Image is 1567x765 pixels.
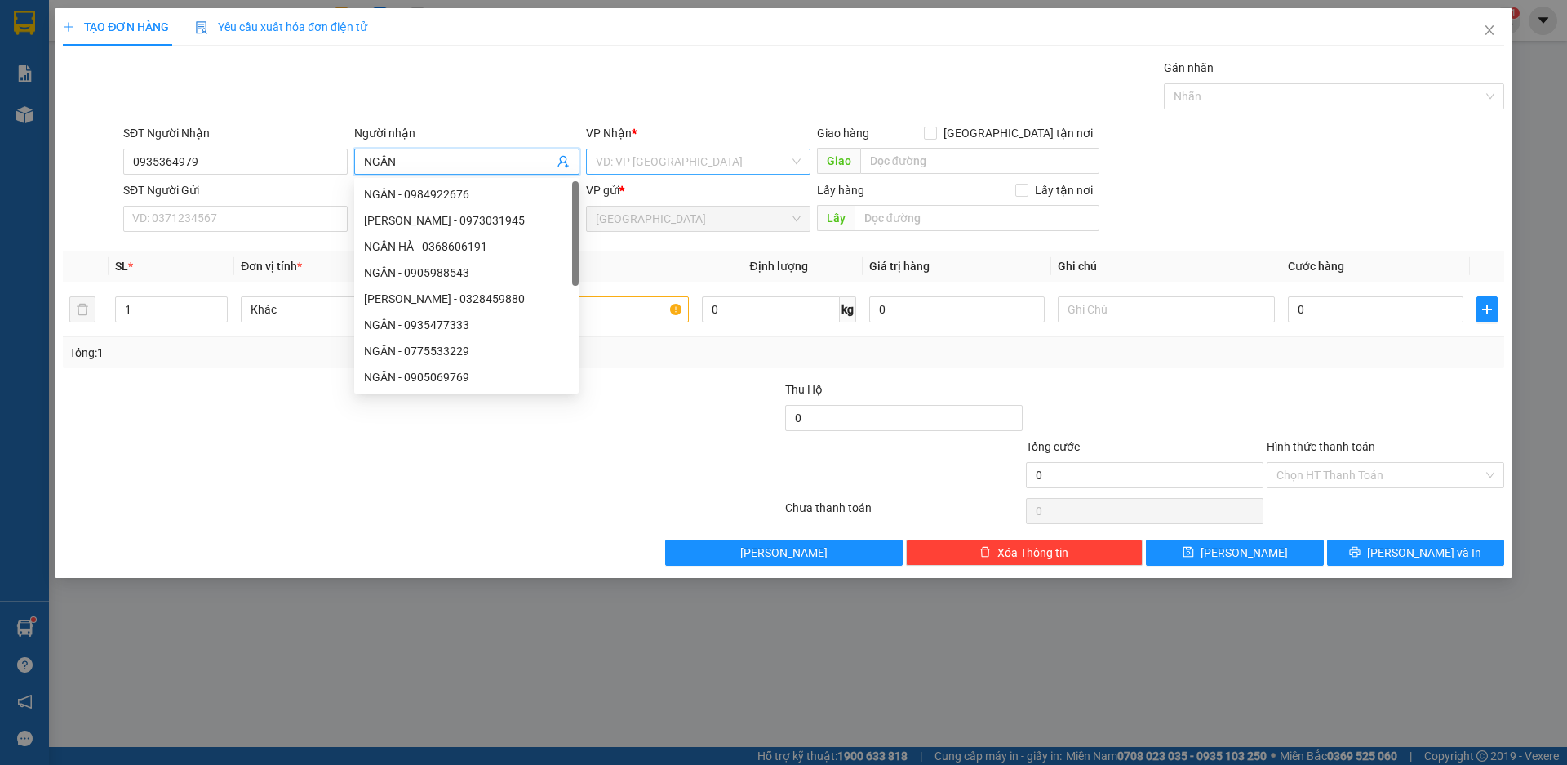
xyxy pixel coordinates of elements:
div: [GEOGRAPHIC_DATA] [191,14,357,51]
span: Định lượng [750,260,808,273]
span: printer [1349,546,1361,559]
button: [PERSON_NAME] [665,540,903,566]
span: Nhận: [191,14,230,31]
button: deleteXóa Thông tin [906,540,1143,566]
label: Hình thức thanh toán [1267,440,1375,453]
div: VP gửi [586,181,810,199]
div: [PERSON_NAME] - 0973031945 [364,211,569,229]
span: save [1183,546,1194,559]
img: icon [195,21,208,34]
span: user-add [557,155,570,168]
span: Giao [817,148,860,174]
span: [PERSON_NAME] và In [1367,544,1481,562]
label: Gán nhãn [1164,61,1214,74]
button: printer[PERSON_NAME] và In [1327,540,1504,566]
span: [PERSON_NAME] [1201,544,1288,562]
span: [PERSON_NAME] [740,544,828,562]
div: NGÂN - 0984922676 [354,181,579,207]
span: kg [840,296,856,322]
span: Lấy [817,205,855,231]
span: close [1483,24,1496,37]
span: Gửi: [14,14,39,31]
span: Khác [251,297,448,322]
div: NGÂN HÀ - 0368606191 [364,238,569,256]
span: Đà Nẵng [596,207,801,231]
div: NGÂN - 0935477333 [354,312,579,338]
input: VD: Bàn, Ghế [471,296,688,322]
span: Tổng cước [1026,440,1080,453]
div: TÝ [191,51,357,70]
div: NGÂN - 0935477333 [364,316,569,334]
div: PHAN THÀNH NGÂN - 0973031945 [354,207,579,234]
div: [PERSON_NAME] - 0328459880 [364,290,569,308]
span: Giá trị hàng [869,260,930,273]
span: plus [1477,303,1497,316]
div: [GEOGRAPHIC_DATA] [14,14,180,51]
span: Thu Hộ [785,383,823,396]
div: NGÂN - 0775533229 [364,342,569,360]
div: NGÂN - 0905988543 [354,260,579,286]
span: SL [115,260,128,273]
input: Dọc đường [855,205,1099,231]
span: VP Nhận [586,127,632,140]
button: plus [1476,296,1498,322]
div: Chưa thanh toán [783,499,1024,527]
span: plus [63,21,74,33]
span: [GEOGRAPHIC_DATA] tận nơi [937,124,1099,142]
span: Lấy tận nơi [1028,181,1099,199]
div: Tổng: 1 [69,344,605,362]
div: SĐT Người Nhận [123,124,348,142]
button: Close [1467,8,1512,54]
span: Đơn vị tính [241,260,302,273]
th: Ghi chú [1051,251,1281,282]
span: DĐ: [191,102,215,119]
input: Dọc đường [860,148,1099,174]
div: NGÂN - 0905069769 [364,368,569,386]
button: delete [69,296,95,322]
span: Cước hàng [1288,260,1344,273]
span: TẠO ĐƠN HÀNG [63,20,169,33]
div: NGÂN - 0905988543 [364,264,569,282]
span: ĐẠ CHẢI [215,93,312,122]
div: NGÂN - 0775533229 [354,338,579,364]
input: 0 [869,296,1045,322]
div: NGÂN HÀ - 0368606191 [354,234,579,260]
div: SĐT Người Gửi [123,181,348,199]
span: Lấy hàng [817,184,864,197]
div: 0975526117 [191,70,357,93]
div: NGÂN - 0984922676 [364,185,569,203]
div: KIM NGÂN - 0328459880 [354,286,579,312]
input: Ghi Chú [1058,296,1275,322]
div: Người nhận [354,124,579,142]
span: Xóa Thông tin [997,544,1068,562]
div: NGÂN - 0905069769 [354,364,579,390]
button: save[PERSON_NAME] [1146,540,1323,566]
span: delete [979,546,991,559]
span: Yêu cầu xuất hóa đơn điện tử [195,20,367,33]
span: Giao hàng [817,127,869,140]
